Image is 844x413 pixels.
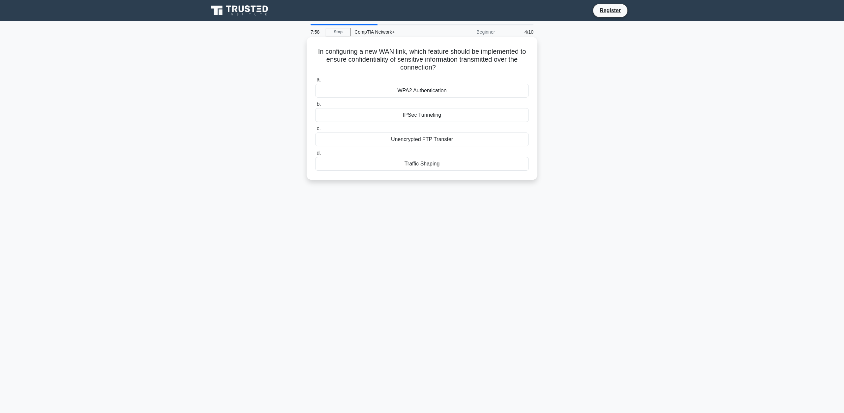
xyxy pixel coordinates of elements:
[315,108,529,122] div: IPSec Tunneling
[316,101,321,107] span: b.
[316,126,320,131] span: c.
[350,25,441,39] div: CompTIA Network+
[596,6,625,15] a: Register
[315,47,529,72] h5: In configuring a new WAN link, which feature should be implemented to ensure confidentiality of s...
[316,77,321,82] span: a.
[315,84,529,98] div: WPA2 Authentication
[441,25,499,39] div: Beginner
[316,150,321,156] span: d.
[499,25,537,39] div: 4/10
[315,133,529,146] div: Unencrypted FTP Transfer
[307,25,326,39] div: 7:58
[315,157,529,171] div: Traffic Shaping
[326,28,350,36] a: Stop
